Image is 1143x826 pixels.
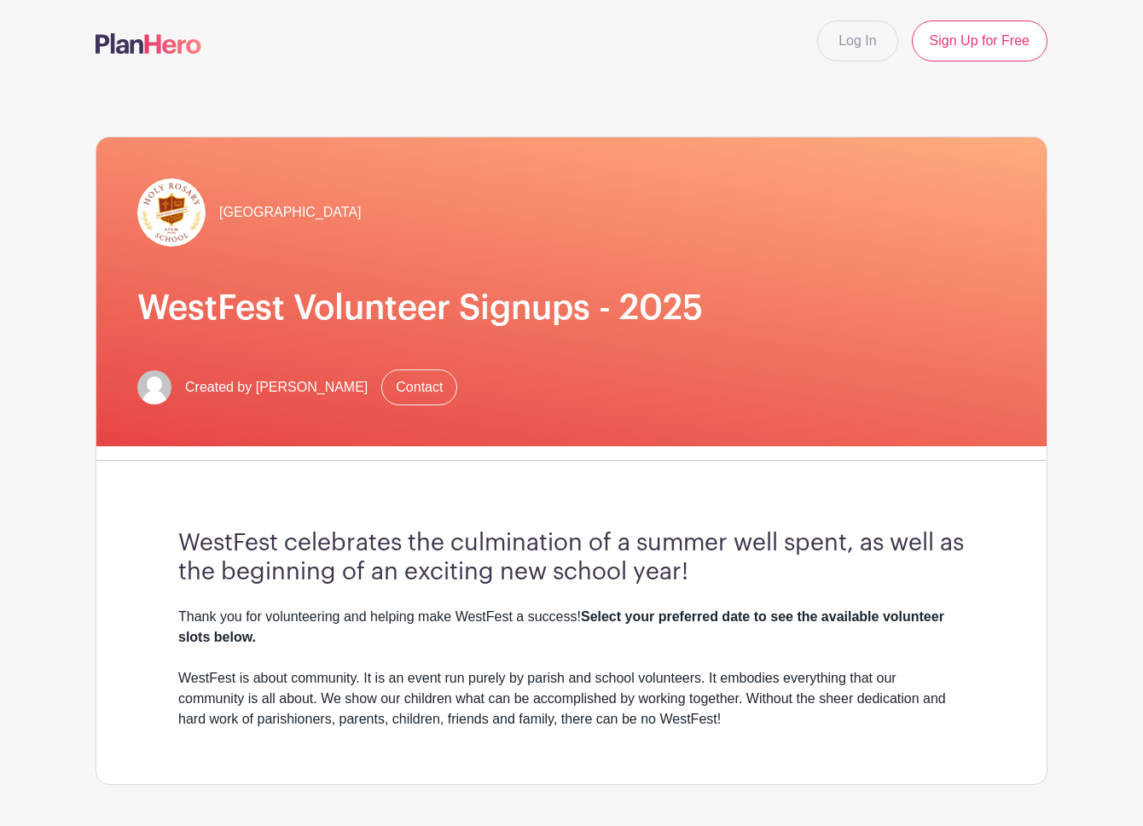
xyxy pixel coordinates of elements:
img: default-ce2991bfa6775e67f084385cd625a349d9dcbb7a52a09fb2fda1e96e2d18dcdb.png [137,370,171,404]
h1: WestFest Volunteer Signups - 2025 [137,288,1006,329]
a: Contact [381,369,457,405]
a: Log In [817,20,897,61]
span: [GEOGRAPHIC_DATA] [219,202,362,223]
span: Created by [PERSON_NAME] [185,377,368,398]
img: hr-logo-circle.png [137,178,206,247]
div: WestFest is about community. It is an event run purely by parish and school volunteers. It embodi... [178,668,965,730]
div: Thank you for volunteering and helping make WestFest a success! [178,607,965,648]
a: Sign Up for Free [912,20,1047,61]
img: logo-507f7623f17ff9eddc593b1ce0a138ce2505c220e1c5a4e2b4648c50719b7d32.svg [96,33,201,54]
h3: WestFest celebrates the culmination of a summer well spent, as well as the beginning of an exciti... [178,529,965,586]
